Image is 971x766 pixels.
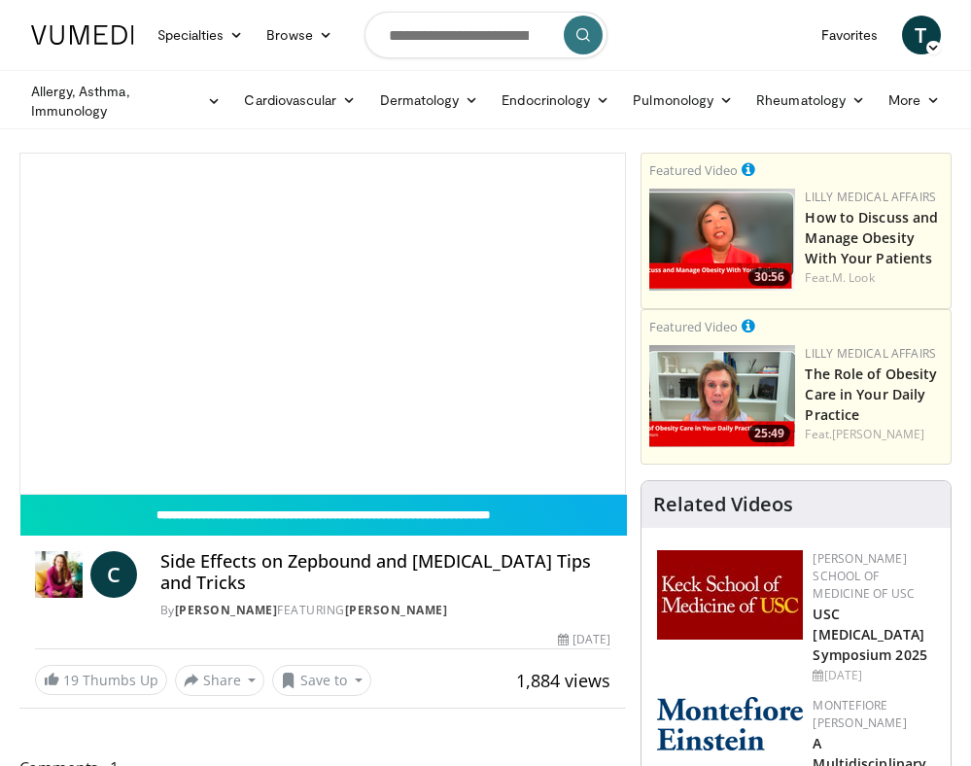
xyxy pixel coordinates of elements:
[19,82,233,121] a: Allergy, Asthma, Immunology
[813,550,915,602] a: [PERSON_NAME] School of Medicine of USC
[813,667,935,684] div: [DATE]
[649,189,795,291] a: 30:56
[146,16,256,54] a: Specialties
[805,208,938,267] a: How to Discuss and Manage Obesity With Your Patients
[653,493,793,516] h4: Related Videos
[175,665,265,696] button: Share
[649,318,738,335] small: Featured Video
[516,669,610,692] span: 1,884 views
[805,269,943,287] div: Feat.
[877,81,952,120] a: More
[649,345,795,447] a: 25:49
[35,665,167,695] a: 19 Thumbs Up
[813,605,926,664] a: USC [MEDICAL_DATA] Symposium 2025
[31,25,134,45] img: VuMedi Logo
[160,551,611,593] h4: Side Effects on Zepbound and [MEDICAL_DATA] Tips and Tricks
[649,161,738,179] small: Featured Video
[63,671,79,689] span: 19
[805,426,943,443] div: Feat.
[902,16,941,54] a: T
[255,16,344,54] a: Browse
[35,551,83,598] img: Dr. Carolynn Francavilla
[272,665,371,696] button: Save to
[90,551,137,598] a: C
[805,365,937,424] a: The Role of Obesity Care in Your Daily Practice
[160,602,611,619] div: By FEATURING
[805,189,936,205] a: Lilly Medical Affairs
[832,269,875,286] a: M. Look
[364,12,607,58] input: Search topics, interventions
[805,345,936,362] a: Lilly Medical Affairs
[813,697,906,731] a: Montefiore [PERSON_NAME]
[649,189,795,291] img: c98a6a29-1ea0-4bd5-8cf5-4d1e188984a7.png.150x105_q85_crop-smart_upscale.png
[810,16,890,54] a: Favorites
[745,81,877,120] a: Rheumatology
[748,268,790,286] span: 30:56
[490,81,621,120] a: Endocrinology
[345,602,448,618] a: [PERSON_NAME]
[232,81,367,120] a: Cardiovascular
[649,345,795,447] img: e1208b6b-349f-4914-9dd7-f97803bdbf1d.png.150x105_q85_crop-smart_upscale.png
[748,425,790,442] span: 25:49
[657,697,803,750] img: b0142b4c-93a1-4b58-8f91-5265c282693c.png.150x105_q85_autocrop_double_scale_upscale_version-0.2.png
[20,154,626,494] video-js: Video Player
[657,550,803,640] img: 7b941f1f-d101-407a-8bfa-07bd47db01ba.png.150x105_q85_autocrop_double_scale_upscale_version-0.2.jpg
[621,81,745,120] a: Pulmonology
[175,602,278,618] a: [PERSON_NAME]
[832,426,924,442] a: [PERSON_NAME]
[368,81,491,120] a: Dermatology
[558,631,610,648] div: [DATE]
